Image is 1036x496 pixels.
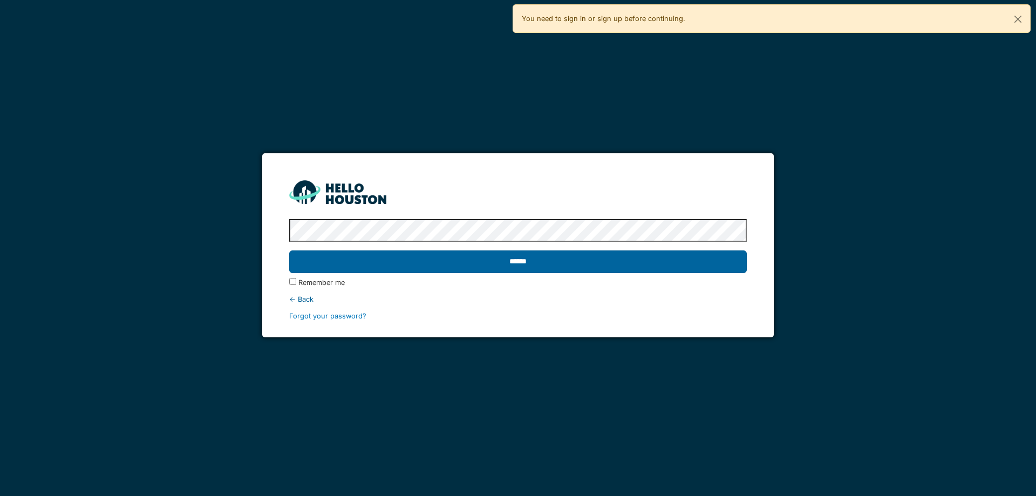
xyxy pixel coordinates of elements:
div: ← Back [289,294,746,304]
a: Forgot your password? [289,312,366,320]
button: Close [1006,5,1030,33]
label: Remember me [298,277,345,288]
img: HH_line-BYnF2_Hg.png [289,180,386,203]
div: You need to sign in or sign up before continuing. [513,4,1031,33]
